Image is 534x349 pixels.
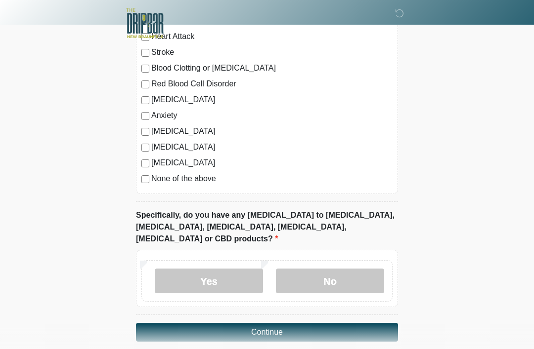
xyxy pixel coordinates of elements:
[136,209,398,245] label: Specifically, do you have any [MEDICAL_DATA] to [MEDICAL_DATA], [MEDICAL_DATA], [MEDICAL_DATA], [...
[151,173,393,185] label: None of the above
[141,159,149,167] input: [MEDICAL_DATA]
[141,112,149,120] input: Anxiety
[141,175,149,183] input: None of the above
[141,80,149,88] input: Red Blood Cell Disorder
[151,94,393,106] label: [MEDICAL_DATA]
[141,96,149,104] input: [MEDICAL_DATA]
[151,110,393,121] label: Anxiety
[151,46,393,58] label: Stroke
[141,65,149,73] input: Blood Clotting or [MEDICAL_DATA]
[136,323,398,342] button: Continue
[276,269,384,293] label: No
[126,7,164,39] img: The DRIPBaR - New Braunfels Logo
[141,144,149,152] input: [MEDICAL_DATA]
[141,128,149,136] input: [MEDICAL_DATA]
[151,141,393,153] label: [MEDICAL_DATA]
[151,125,393,137] label: [MEDICAL_DATA]
[151,62,393,74] label: Blood Clotting or [MEDICAL_DATA]
[151,78,393,90] label: Red Blood Cell Disorder
[141,49,149,57] input: Stroke
[151,157,393,169] label: [MEDICAL_DATA]
[155,269,263,293] label: Yes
